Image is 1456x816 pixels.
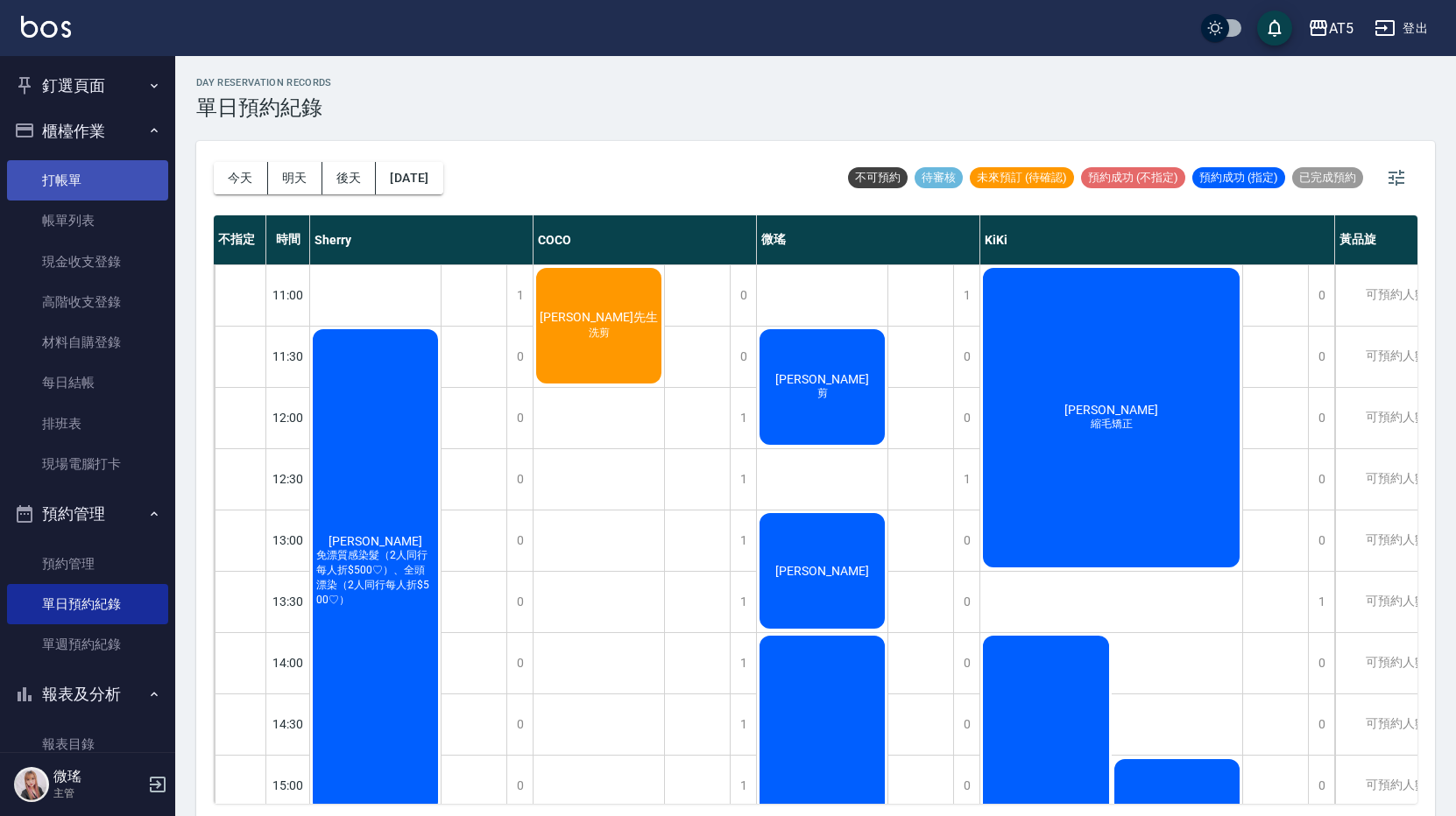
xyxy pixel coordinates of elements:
span: [PERSON_NAME]先生 [536,310,661,326]
div: 時間 [266,215,310,264]
div: 14:00 [266,632,310,693]
img: Logo [21,16,71,38]
div: Sherry [310,215,534,264]
span: 待審核 [915,170,963,186]
div: 14:30 [266,693,310,755]
div: 1 [953,449,979,510]
div: 12:30 [266,448,310,510]
div: 11:00 [266,264,310,326]
button: save [1257,11,1292,46]
span: 未來預訂 (待確認) [970,170,1074,186]
div: 0 [1308,449,1334,510]
span: [PERSON_NAME] [325,534,426,548]
span: 不可預約 [848,170,908,186]
div: 0 [953,694,979,755]
span: [PERSON_NAME] [772,372,873,386]
div: 0 [953,327,979,387]
button: 後天 [322,162,377,194]
div: 1 [730,510,756,571]
img: Person [14,767,49,802]
div: 1 [506,265,533,326]
span: 剪 [814,386,831,401]
a: 材料自購登錄 [7,322,168,362]
span: 預約成功 (不指定) [1081,170,1185,186]
div: 15:00 [266,755,310,816]
div: 0 [953,388,979,448]
a: 預約管理 [7,544,168,584]
a: 排班表 [7,404,168,444]
div: 0 [1308,510,1334,571]
div: 1 [730,388,756,448]
div: 13:00 [266,510,310,571]
div: 1 [1308,572,1334,632]
div: 0 [506,510,533,571]
div: 1 [730,633,756,693]
a: 現場電腦打卡 [7,444,168,484]
p: 主管 [53,785,143,801]
a: 單週預約紀錄 [7,624,168,665]
div: AT5 [1329,18,1354,39]
button: 今天 [214,162,268,194]
div: 0 [506,572,533,632]
div: COCO [534,215,757,264]
a: 打帳單 [7,160,168,200]
div: 1 [730,694,756,755]
button: 明天 [268,162,322,194]
a: 報表目錄 [7,724,168,764]
div: 0 [506,388,533,448]
div: 0 [506,694,533,755]
h5: 微瑤 [53,768,143,785]
div: 微瑤 [757,215,980,264]
button: 預約管理 [7,491,168,537]
div: 0 [953,572,979,632]
span: [PERSON_NAME] [1127,802,1227,816]
span: 預約成功 (指定) [1192,170,1285,186]
div: 13:30 [266,571,310,632]
div: 0 [1308,388,1334,448]
div: 0 [1308,265,1334,326]
div: 11:30 [266,326,310,387]
div: 0 [953,756,979,816]
span: 免漂質感染髮（2人同行每人折$500♡）、全頭漂染（2人同行每人折$500♡） [313,548,438,608]
span: [PERSON_NAME] [1061,403,1162,417]
div: 1 [730,449,756,510]
div: 1 [730,756,756,816]
button: AT5 [1301,11,1361,46]
div: 0 [1308,633,1334,693]
div: 0 [730,327,756,387]
div: 0 [506,327,533,387]
div: 0 [953,633,979,693]
a: 現金收支登錄 [7,242,168,282]
div: 1 [730,572,756,632]
button: 登出 [1368,12,1435,45]
div: 1 [953,265,979,326]
div: 0 [1308,327,1334,387]
button: [DATE] [376,162,442,194]
div: 0 [506,633,533,693]
h3: 單日預約紀錄 [196,95,332,120]
div: 0 [506,756,533,816]
span: 已完成預約 [1292,170,1363,186]
div: 0 [730,265,756,326]
span: 洗剪 [585,326,613,341]
div: 0 [1308,756,1334,816]
div: 12:00 [266,387,310,448]
div: 不指定 [214,215,266,264]
button: 釘選頁面 [7,63,168,109]
div: 0 [953,510,979,571]
a: 單日預約紀錄 [7,584,168,624]
a: 高階收支登錄 [7,282,168,322]
div: KiKi [980,215,1335,264]
a: 每日結帳 [7,362,168,403]
span: 縮毛矯正 [1087,417,1136,432]
button: 報表及分析 [7,672,168,717]
div: 0 [1308,694,1334,755]
div: 0 [506,449,533,510]
button: 櫃檯作業 [7,109,168,154]
h2: day Reservation records [196,77,332,88]
span: [PERSON_NAME] [772,564,873,578]
a: 帳單列表 [7,200,168,241]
